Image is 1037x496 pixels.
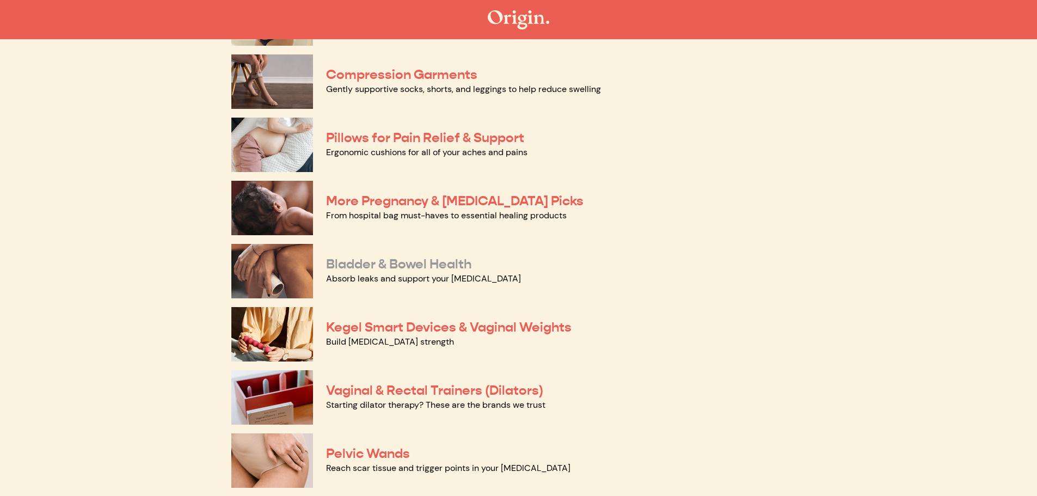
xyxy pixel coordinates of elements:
img: Pelvic Wands [231,433,313,488]
a: Pillows for Pain Relief & Support [326,130,524,146]
a: Reach scar tissue and trigger points in your [MEDICAL_DATA] [326,462,570,474]
img: Vaginal & Rectal Trainers (Dilators) [231,370,313,425]
a: Pelvic Wands [326,445,410,462]
a: Kegel Smart Devices & Vaginal Weights [326,319,572,335]
a: Build [MEDICAL_DATA] strength [326,336,454,347]
img: Compression Garments [231,54,313,109]
img: Kegel Smart Devices & Vaginal Weights [231,307,313,362]
a: Absorb leaks and support your [MEDICAL_DATA] [326,273,521,284]
a: Vaginal & Rectal Trainers (Dilators) [326,382,543,399]
a: More Pregnancy & [MEDICAL_DATA] Picks [326,193,584,209]
img: Bladder & Bowel Health [231,244,313,298]
img: Pillows for Pain Relief & Support [231,118,313,172]
img: The Origin Shop [488,10,549,29]
a: From hospital bag must-haves to essential healing products [326,210,567,221]
a: Ergonomic cushions for all of your aches and pains [326,146,527,158]
img: More Pregnancy & Postpartum Picks [231,181,313,235]
a: Gently supportive socks, shorts, and leggings to help reduce swelling [326,83,601,95]
a: Starting dilator therapy? These are the brands we trust [326,399,545,411]
a: Bladder & Bowel Health [326,256,471,272]
a: Compression Garments [326,66,477,83]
